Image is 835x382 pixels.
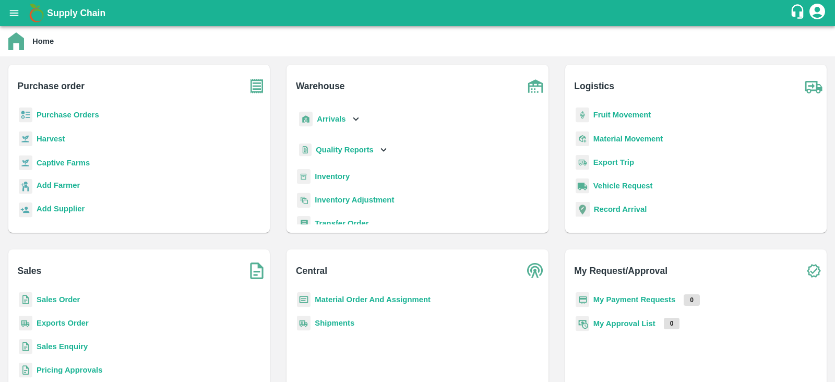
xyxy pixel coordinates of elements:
img: recordArrival [576,202,590,217]
b: Arrivals [317,115,345,123]
a: Shipments [315,319,354,327]
img: supplier [19,202,32,218]
div: customer-support [790,4,808,22]
p: 0 [664,318,680,329]
img: check [801,258,827,284]
img: sales [19,339,32,354]
b: Logistics [574,79,614,93]
a: Vehicle Request [593,182,653,190]
button: open drawer [2,1,26,25]
b: My Request/Approval [574,264,667,278]
img: sales [19,292,32,307]
a: Inventory Adjustment [315,196,394,204]
img: purchase [244,73,270,99]
img: whArrival [299,112,313,127]
b: Quality Reports [316,146,374,154]
a: Pricing Approvals [37,366,102,374]
img: harvest [19,155,32,171]
a: Sales Enquiry [37,342,88,351]
a: Transfer Order [315,219,368,228]
div: account of current user [808,2,827,24]
a: Add Farmer [37,180,80,194]
img: shipments [297,316,311,331]
a: Record Arrival [594,205,647,213]
a: Supply Chain [47,6,790,20]
a: Fruit Movement [593,111,651,119]
a: Harvest [37,135,65,143]
a: Sales Order [37,295,80,304]
img: farmer [19,179,32,194]
div: Arrivals [297,108,362,131]
img: fruit [576,108,589,123]
b: Supply Chain [47,8,105,18]
a: Export Trip [593,158,634,166]
img: whInventory [297,169,311,184]
b: Sales [18,264,42,278]
b: Central [296,264,327,278]
p: 0 [684,294,700,306]
img: vehicle [576,178,589,194]
img: warehouse [522,73,548,99]
a: Captive Farms [37,159,90,167]
a: My Approval List [593,319,655,328]
img: whTransfer [297,216,311,231]
img: harvest [19,131,32,147]
img: sales [19,363,32,378]
b: Add Supplier [37,205,85,213]
img: shipments [19,316,32,331]
a: Exports Order [37,319,89,327]
b: Purchase order [18,79,85,93]
img: inventory [297,193,311,208]
img: logo [26,3,47,23]
img: delivery [576,155,589,170]
img: centralMaterial [297,292,311,307]
img: truck [801,73,827,99]
a: Material Order And Assignment [315,295,431,304]
a: Material Movement [593,135,663,143]
b: Home [32,37,54,45]
a: Add Supplier [37,203,85,217]
div: Quality Reports [297,139,389,161]
img: payment [576,292,589,307]
img: soSales [244,258,270,284]
img: approval [576,316,589,331]
b: Warehouse [296,79,345,93]
img: central [522,258,548,284]
a: Purchase Orders [37,111,99,119]
a: My Payment Requests [593,295,676,304]
img: reciept [19,108,32,123]
a: Inventory [315,172,350,181]
img: qualityReport [299,144,312,157]
img: home [8,32,24,50]
img: material [576,131,589,147]
b: Add Farmer [37,181,80,189]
